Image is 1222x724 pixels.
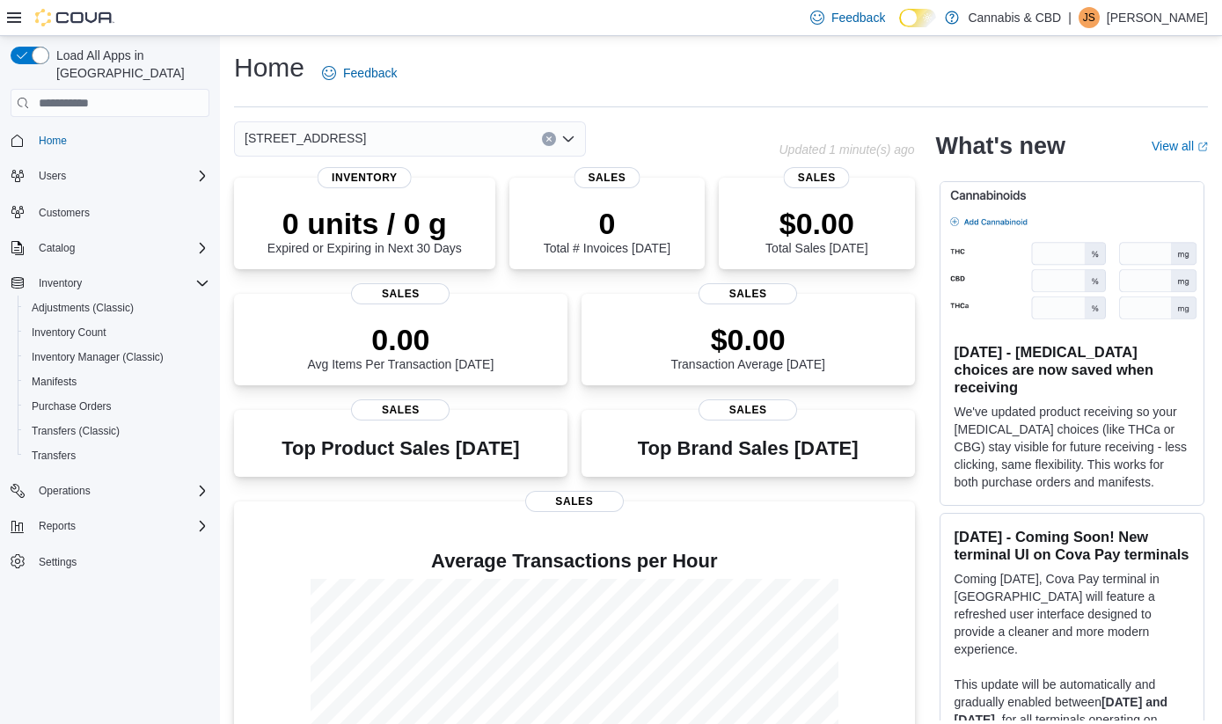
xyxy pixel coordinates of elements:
[32,480,98,501] button: Operations
[18,296,216,320] button: Adjustments (Classic)
[955,570,1189,658] p: Coming [DATE], Cova Pay terminal in [GEOGRAPHIC_DATA] will feature a refreshed user interface des...
[936,132,1065,160] h2: What's new
[25,297,141,318] a: Adjustments (Classic)
[351,399,450,421] span: Sales
[1068,7,1072,28] p: |
[32,201,209,223] span: Customers
[4,271,216,296] button: Inventory
[39,206,90,220] span: Customers
[1083,7,1095,28] span: JS
[699,283,797,304] span: Sales
[32,130,74,151] a: Home
[32,238,209,259] span: Catalog
[670,322,825,371] div: Transaction Average [DATE]
[544,206,670,241] p: 0
[4,199,216,224] button: Customers
[955,403,1189,491] p: We've updated product receiving so your [MEDICAL_DATA] choices (like THCa or CBG) stay visible fo...
[25,396,209,417] span: Purchase Orders
[899,27,900,28] span: Dark Mode
[32,516,83,537] button: Reports
[267,206,462,255] div: Expired or Expiring in Next 30 Days
[574,167,640,188] span: Sales
[765,206,867,255] div: Total Sales [DATE]
[32,516,209,537] span: Reports
[25,421,209,442] span: Transfers (Classic)
[25,396,119,417] a: Purchase Orders
[39,484,91,498] span: Operations
[25,322,209,343] span: Inventory Count
[39,134,67,148] span: Home
[39,241,75,255] span: Catalog
[25,322,113,343] a: Inventory Count
[899,9,936,27] input: Dark Mode
[32,424,120,438] span: Transfers (Classic)
[318,167,412,188] span: Inventory
[32,165,209,186] span: Users
[351,283,450,304] span: Sales
[267,206,462,241] p: 0 units / 0 g
[39,519,76,533] span: Reports
[32,350,164,364] span: Inventory Manager (Classic)
[955,528,1189,563] h3: [DATE] - Coming Soon! New terminal UI on Cova Pay terminals
[4,479,216,503] button: Operations
[561,132,575,146] button: Open list of options
[25,297,209,318] span: Adjustments (Classic)
[32,301,134,315] span: Adjustments (Classic)
[955,343,1189,396] h3: [DATE] - [MEDICAL_DATA] choices are now saved when receiving
[32,273,89,294] button: Inventory
[25,445,83,466] a: Transfers
[18,369,216,394] button: Manifests
[32,399,112,413] span: Purchase Orders
[11,121,209,620] nav: Complex example
[544,206,670,255] div: Total # Invoices [DATE]
[18,345,216,369] button: Inventory Manager (Classic)
[4,164,216,188] button: Users
[1197,142,1208,152] svg: External link
[32,551,209,573] span: Settings
[765,206,867,241] p: $0.00
[784,167,850,188] span: Sales
[343,64,397,82] span: Feedback
[4,514,216,538] button: Reports
[32,202,97,223] a: Customers
[18,419,216,443] button: Transfers (Classic)
[307,322,494,371] div: Avg Items Per Transaction [DATE]
[234,50,304,85] h1: Home
[25,371,209,392] span: Manifests
[245,128,366,149] span: [STREET_ADDRESS]
[670,322,825,357] p: $0.00
[32,273,209,294] span: Inventory
[282,438,519,459] h3: Top Product Sales [DATE]
[32,552,84,573] a: Settings
[32,375,77,389] span: Manifests
[39,555,77,569] span: Settings
[18,394,216,419] button: Purchase Orders
[699,399,797,421] span: Sales
[248,551,901,572] h4: Average Transactions per Hour
[25,421,127,442] a: Transfers (Classic)
[4,236,216,260] button: Catalog
[1107,7,1208,28] p: [PERSON_NAME]
[525,491,624,512] span: Sales
[35,9,114,26] img: Cova
[25,347,171,368] a: Inventory Manager (Classic)
[831,9,885,26] span: Feedback
[25,445,209,466] span: Transfers
[4,549,216,574] button: Settings
[32,165,73,186] button: Users
[39,169,66,183] span: Users
[32,238,82,259] button: Catalog
[1079,7,1100,28] div: Jonathan Schruder
[49,47,209,82] span: Load All Apps in [GEOGRAPHIC_DATA]
[542,132,556,146] button: Clear input
[25,371,84,392] a: Manifests
[32,449,76,463] span: Transfers
[18,320,216,345] button: Inventory Count
[1152,139,1208,153] a: View allExternal link
[4,128,216,153] button: Home
[18,443,216,468] button: Transfers
[779,143,914,157] p: Updated 1 minute(s) ago
[638,438,859,459] h3: Top Brand Sales [DATE]
[25,347,209,368] span: Inventory Manager (Classic)
[32,325,106,340] span: Inventory Count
